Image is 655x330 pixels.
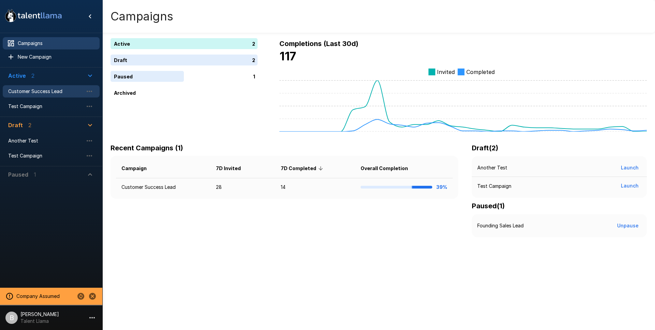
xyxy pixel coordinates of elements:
[477,164,507,171] p: Another Test
[618,162,641,174] button: Launch
[121,164,156,172] span: Campaign
[618,180,641,192] button: Launch
[614,220,641,232] button: Unpause
[210,178,275,196] td: 28
[472,144,498,152] b: Draft ( 2 )
[216,164,250,172] span: 7D Invited
[361,164,417,172] span: Overall Completion
[472,202,505,210] b: Paused ( 1 )
[477,183,511,190] p: Test Campaign
[279,49,296,63] b: 117
[275,178,355,196] td: 14
[111,9,173,24] h4: Campaigns
[281,164,325,172] span: 7D Completed
[436,184,447,190] b: 39%
[279,40,359,48] b: Completions (Last 30d)
[252,57,255,64] p: 2
[116,178,210,196] td: Customer Success Lead
[477,222,524,229] p: Founding Sales Lead
[252,40,255,47] p: 2
[253,73,255,80] p: 1
[111,144,183,152] b: Recent Campaigns (1)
